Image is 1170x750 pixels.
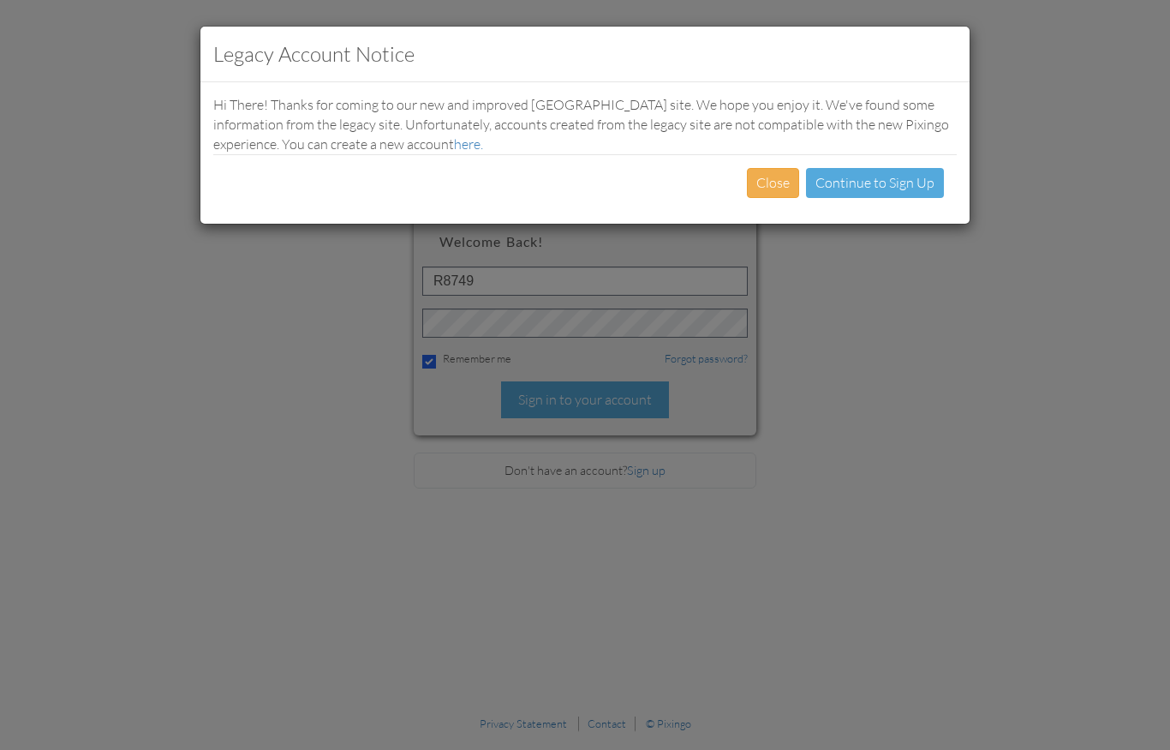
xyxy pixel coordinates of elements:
a: here. [454,135,483,153]
iframe: Chat [1169,749,1170,750]
div: Hi There! Thanks for coming to our new and improved [GEOGRAPHIC_DATA] site. We hope you enjoy it.... [200,95,970,154]
button: Close [747,168,799,198]
h3: Legacy Account Notice [213,39,957,69]
button: Continue to Sign Up [806,168,944,198]
a: Continue to Sign Up [815,174,934,191]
